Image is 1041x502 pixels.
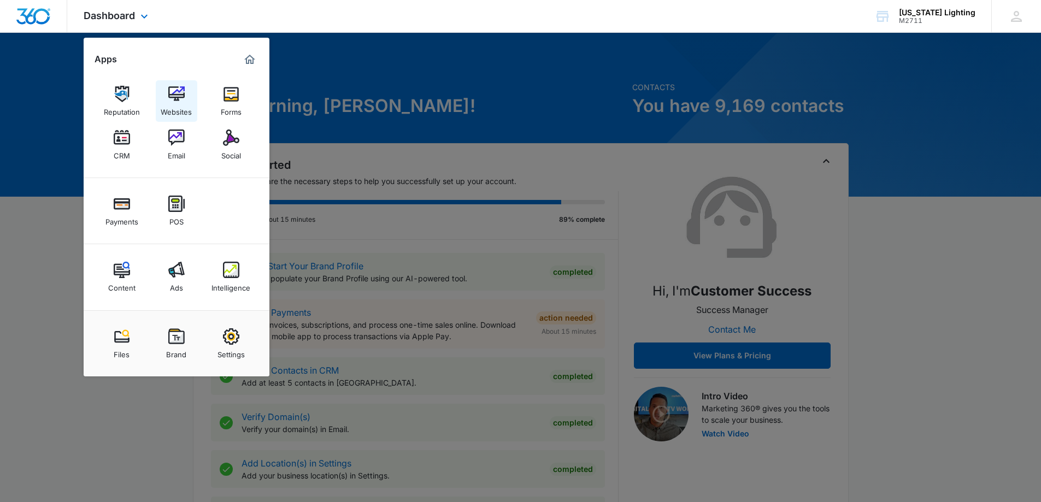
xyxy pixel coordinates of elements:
a: Settings [210,323,252,364]
div: Forms [221,102,242,116]
div: POS [169,212,184,226]
a: Files [101,323,143,364]
div: Payments [105,212,138,226]
a: Marketing 360® Dashboard [241,51,258,68]
a: Content [101,256,143,298]
div: Reputation [104,102,140,116]
a: Reputation [101,80,143,122]
a: Forms [210,80,252,122]
a: Email [156,124,197,166]
a: CRM [101,124,143,166]
div: Files [114,345,130,359]
div: Content [108,278,136,292]
a: Payments [101,190,143,232]
div: Email [168,146,185,160]
div: Social [221,146,241,160]
div: Brand [166,345,186,359]
h2: Apps [95,54,117,64]
div: Ads [170,278,183,292]
div: account name [899,8,975,17]
div: account id [899,17,975,25]
a: Intelligence [210,256,252,298]
a: Brand [156,323,197,364]
a: Social [210,124,252,166]
a: Ads [156,256,197,298]
div: Intelligence [211,278,250,292]
a: Websites [156,80,197,122]
div: Websites [161,102,192,116]
span: Dashboard [84,10,135,21]
a: POS [156,190,197,232]
div: Settings [217,345,245,359]
div: CRM [114,146,130,160]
